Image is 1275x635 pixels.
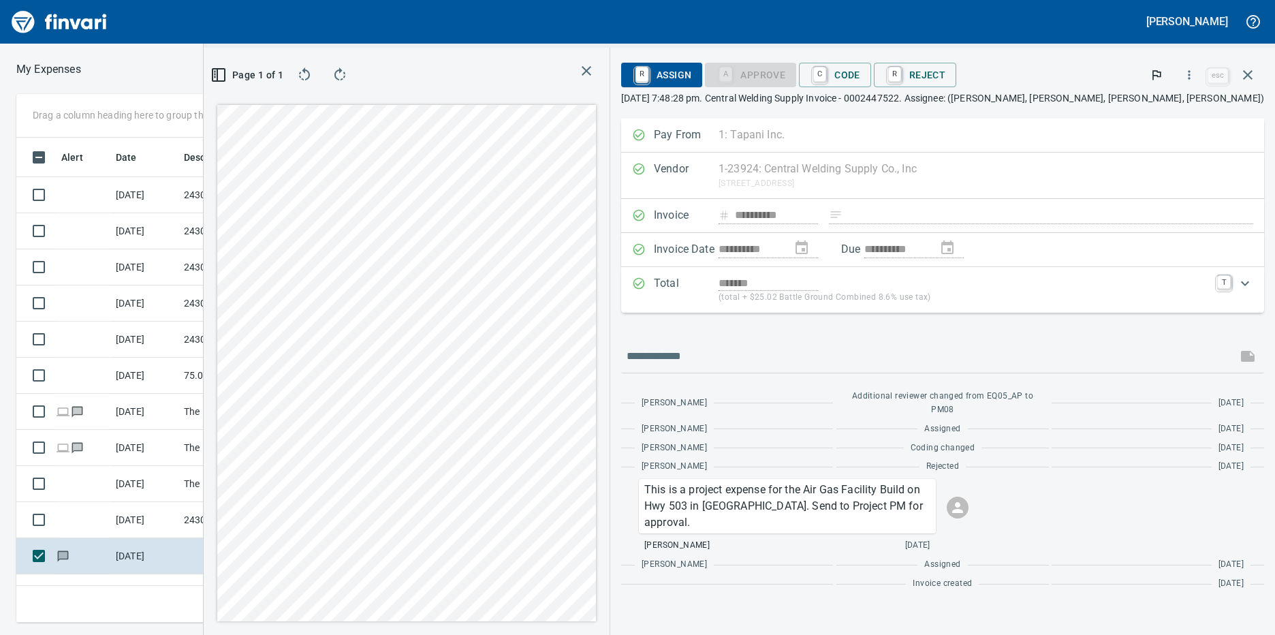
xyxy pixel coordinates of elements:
nav: breadcrumb [16,61,81,78]
span: Invoice created [913,577,972,591]
span: Has messages [70,407,84,416]
td: The Home Depot #4738 [GEOGRAPHIC_DATA] [GEOGRAPHIC_DATA] [178,466,301,502]
p: (total + $25.02 Battle Ground Combined 8.6% use tax) [719,291,1209,305]
td: 243008 [178,213,301,249]
td: [DATE] [110,574,178,610]
span: [DATE] [1218,442,1244,455]
button: Flag [1142,60,1171,90]
td: 243008 [178,322,301,358]
button: [PERSON_NAME] [1143,11,1231,32]
a: T [1217,275,1231,289]
td: [DATE] [110,430,178,466]
span: Assigned [924,558,960,572]
span: Code [810,63,860,87]
span: Coding changed [911,442,975,455]
a: R [888,67,901,82]
a: esc [1208,68,1228,83]
td: The Home Depot #[GEOGRAPHIC_DATA] [178,394,301,430]
td: [DATE] [110,213,178,249]
span: Assigned [924,422,960,436]
span: [PERSON_NAME] [642,397,707,410]
td: [DATE] [110,502,178,538]
button: More [1174,60,1204,90]
p: Total [654,275,719,305]
span: Additional reviewer changed from EQ05_AP to PM08 [843,390,1042,417]
span: [PERSON_NAME] [642,460,707,474]
td: [DATE] [110,322,178,358]
td: 243008 [178,249,301,285]
span: [PERSON_NAME] [642,442,707,455]
p: Drag a column heading here to group the table [33,108,232,122]
span: Has messages [56,551,70,560]
button: RAssign [621,63,702,87]
td: [DATE] [110,538,178,574]
img: Finvari [8,5,110,38]
td: The Home Depot #[GEOGRAPHIC_DATA] [178,430,301,466]
td: [DATE] [110,177,178,213]
button: RReject [874,63,956,87]
span: Reject [885,63,945,87]
td: 243008 [178,177,301,213]
td: [DATE] [110,285,178,322]
div: Expand [621,267,1264,313]
span: [PERSON_NAME] [642,558,707,572]
span: Alert [61,149,83,166]
div: Coding Required [705,68,796,80]
span: Has messages [70,443,84,452]
span: Alert [61,149,101,166]
span: [DATE] [1218,460,1244,474]
span: Close invoice [1204,59,1264,91]
span: Assign [632,63,691,87]
td: [DATE] [110,394,178,430]
span: Rejected [926,460,959,474]
span: This records your message into the invoice and notifies anyone mentioned [1231,340,1264,373]
td: 243008 [178,285,301,322]
td: [DATE] [110,466,178,502]
span: [DATE] [1218,577,1244,591]
span: [PERSON_NAME] [642,422,707,436]
h5: [PERSON_NAME] [1146,14,1228,29]
p: My Expenses [16,61,81,78]
button: Page 1 of 1 [215,63,283,87]
a: C [813,67,826,82]
span: Description [184,149,235,166]
span: [DATE] [1218,397,1244,410]
td: [DATE] [110,358,178,394]
span: [DATE] [905,539,930,553]
p: [DATE] 7:48:28 pm. Central Welding Supply Invoice - 0002447522. Assignee: ([PERSON_NAME], [PERSON... [621,91,1264,105]
span: Page 1 of 1 [220,67,277,84]
span: Date [116,149,137,166]
span: [PERSON_NAME] [644,539,710,553]
td: [DATE] [110,249,178,285]
button: CCode [799,63,871,87]
span: [DATE] [1218,558,1244,572]
span: Description [184,149,253,166]
p: This is a project expense for the Air Gas Facility Build on Hwy 503 in [GEOGRAPHIC_DATA]. Send to... [644,482,930,531]
span: [DATE] [1218,422,1244,436]
td: 75.024041 [178,358,301,394]
span: Online transaction [56,407,70,416]
a: R [635,67,648,82]
span: Date [116,149,155,166]
span: Online transaction [56,443,70,452]
td: 243008 [178,502,301,538]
